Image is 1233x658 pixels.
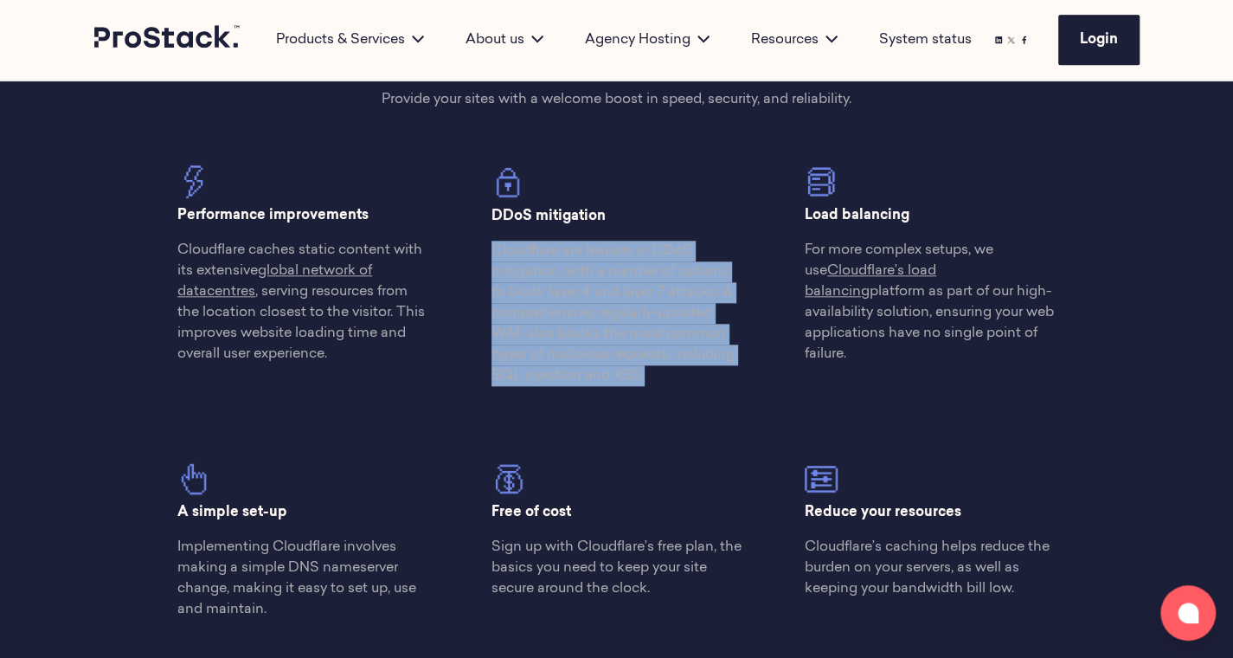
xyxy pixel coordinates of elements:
p: Cloudflare caches static content with its extensive , serving resources from the location closest... [177,240,428,364]
a: Login [1058,15,1140,65]
div: Agency Hosting [564,29,730,50]
img: Panel icon [805,462,838,495]
p: Reduce your resources [805,502,1056,523]
button: Open chat window [1160,585,1216,641]
p: Performance improvements [177,205,428,226]
img: ssl icon [491,165,524,198]
div: About us [445,29,564,50]
span: Login [1080,33,1118,47]
p: A simple set-up [177,502,428,523]
p: Load balancing [805,205,1056,226]
a: Prostack logo [94,25,241,55]
p: Cloudflare are leaders in DDoS mitigation, with a number of options to block layer 4 and layer 7 ... [491,241,742,386]
p: For more complex setups, we use platform as part of our high-availability solution, ensuring your... [805,240,1056,364]
div: Products & Services [255,29,445,50]
div: Resources [730,29,858,50]
p: Provide your sites with a welcome boost in speed, security, and reliability. [334,89,898,110]
p: Implementing Cloudflare involves making a simple DNS nameserver change, making it easy to set up,... [177,537,428,620]
p: Cloudflare’s caching helps reduce the burden on your servers, as well as keeping your bandwidth b... [805,537,1056,599]
a: System status [879,29,972,50]
img: One click icon [177,462,210,495]
img: No setup fee [491,462,524,495]
p: DDoS mitigation [491,206,742,227]
img: Power ico [177,165,210,198]
p: Sign up with Cloudflare’s free plan, the basics you need to keep your site secure around the clock. [491,537,742,599]
p: Free of cost [491,502,742,523]
img: server stack [805,165,838,198]
a: global network of datacentres [177,264,372,299]
a: Cloudflare’s load balancing [805,264,936,299]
